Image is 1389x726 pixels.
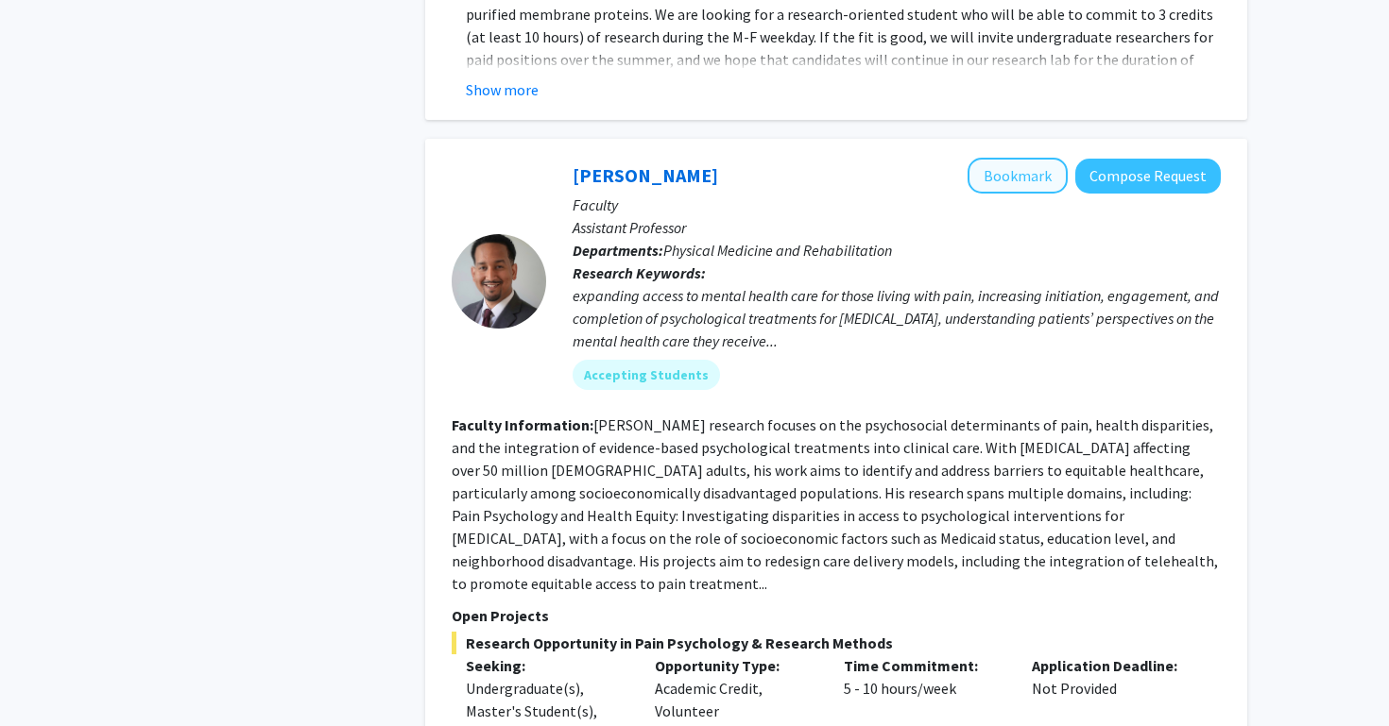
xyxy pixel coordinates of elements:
span: Research Opportunity in Pain Psychology & Research Methods [452,632,1221,654]
span: Physical Medicine and Rehabilitation [663,241,892,260]
button: Compose Request to Fenan Rassu [1075,159,1221,194]
button: Add Fenan Rassu to Bookmarks [968,158,1068,194]
p: Seeking: [466,654,626,677]
fg-read-more: [PERSON_NAME] research focuses on the psychosocial determinants of pain, health disparities, and ... [452,415,1218,593]
mat-chip: Accepting Students [573,360,720,390]
div: expanding access to mental health care for those living with pain, increasing initiation, engagem... [573,284,1221,352]
a: [PERSON_NAME] [573,163,718,187]
p: Time Commitment: [844,654,1004,677]
p: Application Deadline: [1032,654,1192,677]
b: Faculty Information: [452,415,593,434]
p: Open Projects [452,604,1221,627]
p: Opportunity Type: [655,654,815,677]
p: Faculty [573,194,1221,216]
b: Research Keywords: [573,263,706,282]
button: Show more [466,78,539,101]
p: Assistant Professor [573,216,1221,239]
b: Departments: [573,241,663,260]
iframe: Chat [14,641,80,712]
